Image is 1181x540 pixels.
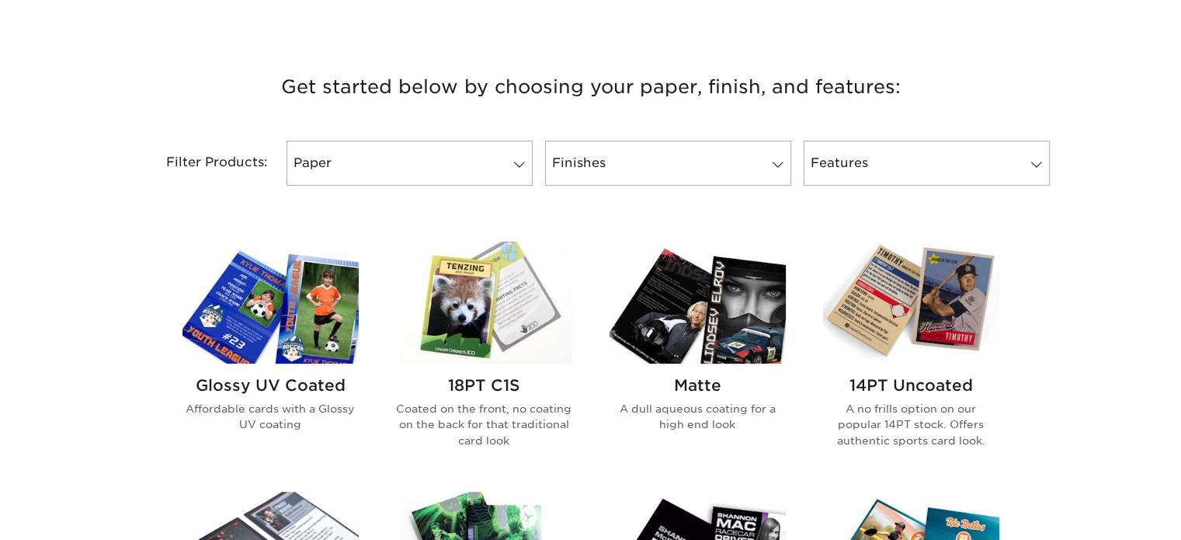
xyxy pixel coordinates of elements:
p: A no frills option on our popular 14PT stock. Offers authentic sports card look. [823,401,999,448]
p: Affordable cards with a Glossy UV coating [182,401,359,433]
a: 18PT C1S Trading Cards 18PT C1S Coated on the front, no coating on the back for that traditional ... [396,242,572,473]
h2: 14PT Uncoated [823,376,999,395]
a: Finishes [545,141,791,186]
img: 14PT Uncoated Trading Cards [823,242,999,364]
img: Glossy UV Coated Trading Cards [182,242,359,364]
a: 14PT Uncoated Trading Cards 14PT Uncoated A no frills option on our popular 14PT stock. Offers au... [823,242,999,473]
h2: 18PT C1S [396,376,572,395]
img: Matte Trading Cards [610,242,786,364]
h2: Matte [610,376,786,395]
p: Coated on the front, no coating on the back for that traditional card look [396,401,572,448]
a: Features [804,141,1050,186]
div: Filter Products: [125,141,280,186]
img: 18PT C1S Trading Cards [396,242,572,364]
h2: Glossy UV Coated [182,376,359,395]
h3: Get started below by choosing your paper, finish, and features: [137,52,1045,122]
a: Matte Trading Cards Matte A dull aqueous coating for a high end look [610,242,786,473]
a: Paper [287,141,533,186]
p: A dull aqueous coating for a high end look [610,401,786,433]
a: Glossy UV Coated Trading Cards Glossy UV Coated Affordable cards with a Glossy UV coating [182,242,359,473]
